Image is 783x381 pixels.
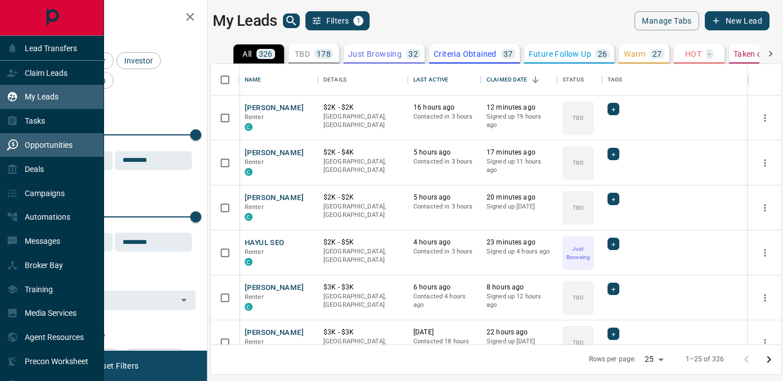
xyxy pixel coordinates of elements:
[413,112,475,121] p: Contacted in 3 hours
[413,337,475,355] p: Contacted 18 hours ago
[245,103,304,114] button: [PERSON_NAME]
[323,193,402,202] p: $2K - $2K
[36,11,196,25] h2: Filters
[611,103,615,115] span: +
[245,193,304,203] button: [PERSON_NAME]
[757,289,773,306] button: more
[758,348,780,371] button: Go to next page
[607,148,619,160] div: +
[323,238,402,247] p: $2K - $5K
[607,193,619,205] div: +
[529,50,591,58] p: Future Follow Up
[562,64,584,96] div: Status
[434,50,497,58] p: Criteria Obtained
[245,213,253,221] div: condos.ca
[245,158,264,166] span: Renter
[607,238,619,250] div: +
[413,247,475,256] p: Contacted in 3 hours
[323,328,402,337] p: $3K - $3K
[323,64,346,96] div: Details
[487,112,551,130] p: Signed up 19 hours ago
[564,244,593,261] p: Just Browsing
[686,355,724,364] p: 1–25 of 326
[652,50,662,58] p: 27
[413,193,475,202] p: 5 hours ago
[487,247,551,256] p: Signed up 4 hours ago
[348,50,402,58] p: Just Browsing
[640,351,667,368] div: 25
[503,50,513,58] p: 37
[757,155,773,171] button: more
[354,17,362,25] span: 1
[245,303,253,311] div: condos.ca
[318,64,408,96] div: Details
[487,328,551,337] p: 22 hours ago
[176,292,192,308] button: Open
[245,123,253,131] div: condos.ca
[757,244,773,261] button: more
[589,355,636,364] p: Rows per page:
[487,157,551,175] p: Signed up 11 hours ago
[245,258,253,266] div: condos.ca
[611,193,615,205] span: +
[245,338,264,346] span: Renter
[408,64,481,96] div: Last Active
[413,148,475,157] p: 5 hours ago
[120,56,157,65] span: Investor
[323,103,402,112] p: $2K - $2K
[528,72,543,88] button: Sort
[245,114,264,121] span: Renter
[481,64,557,96] div: Claimed Date
[323,112,402,130] p: [GEOGRAPHIC_DATA], [GEOGRAPHIC_DATA]
[317,50,331,58] p: 178
[323,247,402,265] p: [GEOGRAPHIC_DATA], [GEOGRAPHIC_DATA]
[573,203,583,212] p: TBD
[245,328,304,338] button: [PERSON_NAME]
[413,157,475,166] p: Contacted in 3 hours
[607,283,619,295] div: +
[413,202,475,211] p: Contacted in 3 hours
[757,199,773,216] button: more
[283,13,300,28] button: search button
[242,50,251,58] p: All
[487,337,551,346] p: Signed up [DATE]
[85,356,146,375] button: Reset Filters
[757,334,773,351] button: more
[239,64,318,96] div: Name
[413,238,475,247] p: 4 hours ago
[413,64,448,96] div: Last Active
[245,238,284,248] button: HAYUL SEO
[295,50,310,58] p: TBD
[573,158,583,167] p: TBD
[413,103,475,112] p: 16 hours ago
[323,283,402,292] p: $3K - $3K
[245,283,304,293] button: [PERSON_NAME]
[607,64,623,96] div: Tags
[213,12,277,30] h1: My Leads
[487,148,551,157] p: 17 minutes ago
[245,203,264,211] span: Renter
[487,64,528,96] div: Claimed Date
[245,248,264,256] span: Renter
[323,202,402,220] p: [GEOGRAPHIC_DATA], [GEOGRAPHIC_DATA]
[607,328,619,340] div: +
[573,293,583,302] p: TBD
[557,64,602,96] div: Status
[259,50,273,58] p: 326
[487,283,551,292] p: 8 hours ago
[611,148,615,160] span: +
[413,292,475,310] p: Contacted 4 hours ago
[708,50,710,58] p: -
[487,202,551,211] p: Signed up [DATE]
[487,292,551,310] p: Signed up 12 hours ago
[305,11,370,30] button: Filters1
[487,193,551,202] p: 20 minutes ago
[323,337,402,355] p: [GEOGRAPHIC_DATA], [GEOGRAPHIC_DATA]
[624,50,646,58] p: Warm
[116,52,161,69] div: Investor
[413,283,475,292] p: 6 hours ago
[611,238,615,250] span: +
[685,50,701,58] p: HOT
[487,238,551,247] p: 23 minutes ago
[323,148,402,157] p: $2K - $4K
